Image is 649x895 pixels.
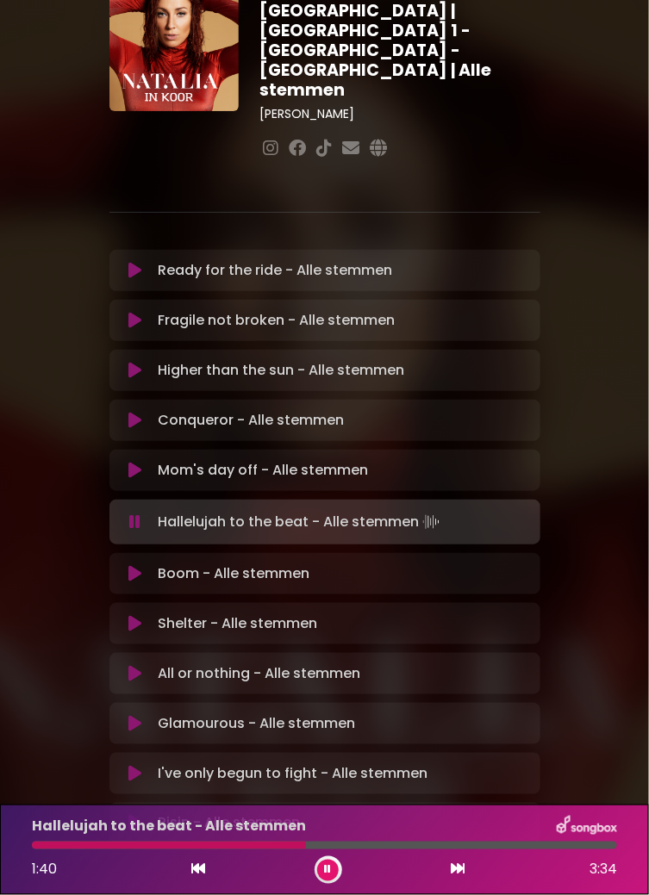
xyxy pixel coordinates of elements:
p: All or nothing - Alle stemmen [158,663,360,684]
p: Higher than the sun - Alle stemmen [158,360,404,381]
p: Hallelujah to the beat - Alle stemmen [32,817,306,837]
h3: [PERSON_NAME] [259,107,540,121]
span: 3:34 [590,860,617,880]
p: Shelter - Alle stemmen [158,613,317,634]
p: Fragile not broken - Alle stemmen [158,310,395,331]
p: Mom's day off - Alle stemmen [158,460,368,481]
img: waveform4.gif [419,510,443,534]
p: Conqueror - Alle stemmen [158,410,344,431]
p: Glamourous - Alle stemmen [158,713,355,734]
span: 1:40 [32,860,57,879]
p: Hallelujah to the beat - Alle stemmen [158,510,443,534]
img: songbox-logo-white.png [557,816,617,838]
p: I've only begun to fight - Alle stemmen [158,763,427,784]
p: Boom - Alle stemmen [158,563,309,584]
p: Ready for the ride - Alle stemmen [158,260,392,281]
